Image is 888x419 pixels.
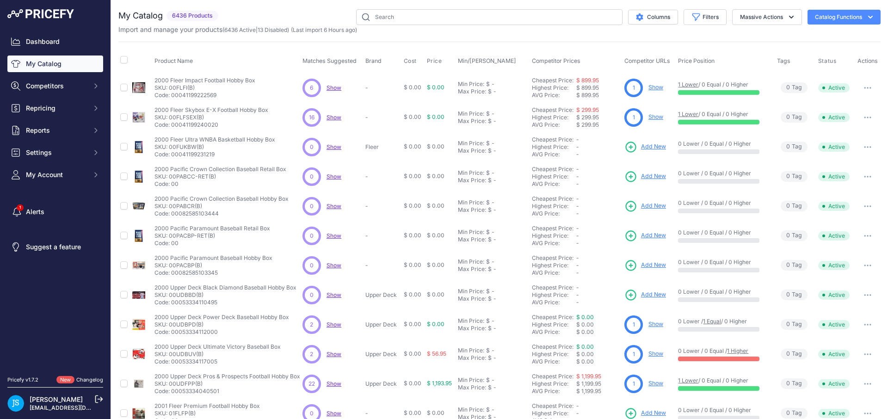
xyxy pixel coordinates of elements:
[818,57,837,65] span: Status
[532,57,580,64] span: Competitor Prices
[458,228,484,236] div: Min Price:
[628,10,678,25] button: Columns
[576,254,579,261] span: -
[327,232,341,239] span: Show
[404,57,419,65] button: Cost
[641,409,666,418] span: Add New
[490,288,494,295] div: -
[490,140,494,147] div: -
[678,81,767,88] p: / 0 Equal / 0 Higher
[365,173,400,180] p: -
[118,9,163,22] h2: My Catalog
[786,113,790,122] span: 0
[786,202,790,210] span: 0
[458,295,486,302] div: Max Price:
[576,203,579,209] span: -
[488,147,492,154] div: $
[633,84,635,92] span: 1
[327,380,341,387] a: Show
[781,290,808,300] span: Tag
[818,142,850,152] span: Active
[532,143,576,151] div: Highest Price:
[532,262,576,269] div: Highest Price:
[488,177,492,184] div: $
[576,269,579,276] span: -
[154,225,270,232] p: 2000 Pacific Paramount Baseball Retail Box
[488,295,492,302] div: $
[7,239,103,255] a: Suggest a feature
[624,289,666,302] a: Add New
[641,231,666,240] span: Add New
[781,201,808,211] span: Tag
[486,228,490,236] div: $
[576,114,599,121] span: $ 299.95
[648,84,663,91] a: Show
[365,114,400,121] p: -
[327,351,341,357] span: Show
[576,291,579,298] span: -
[703,318,721,325] a: 1 Equal
[732,9,802,25] button: Massive Actions
[648,113,663,120] a: Show
[458,80,484,88] div: Min Price:
[224,26,256,33] a: 6436 Active
[7,144,103,161] button: Settings
[7,33,103,50] a: Dashboard
[532,225,573,232] a: Cheapest Price:
[786,172,790,181] span: 0
[576,195,579,202] span: -
[365,262,400,269] p: -
[624,141,666,154] a: Add New
[327,114,341,121] a: Show
[327,262,341,269] a: Show
[302,57,357,64] span: Matches Suggested
[356,9,623,25] input: Search
[154,254,272,262] p: 2000 Pacific Paramount Baseball Hobby Box
[641,261,666,270] span: Add New
[7,166,103,183] button: My Account
[576,143,579,150] span: -
[7,9,74,18] img: Pricefy Logo
[327,291,341,298] a: Show
[154,121,268,129] p: Code: 00041199240020
[818,290,850,300] span: Active
[818,320,850,329] span: Active
[26,104,86,113] span: Repricing
[118,25,357,34] p: Import and manage your products
[641,172,666,181] span: Add New
[26,81,86,91] span: Competitors
[532,269,576,277] div: AVG Price:
[492,177,496,184] div: -
[327,203,341,209] a: Show
[458,206,486,214] div: Max Price:
[404,113,421,120] span: $ 0.00
[154,210,289,217] p: Code: 00082585103444
[327,143,341,150] a: Show
[781,142,808,152] span: Tag
[458,317,484,325] div: Min Price:
[309,113,314,122] span: 16
[26,170,86,179] span: My Account
[154,203,289,210] p: SKU: 00PABCR(B)
[327,410,341,417] span: Show
[310,202,314,210] span: 0
[458,110,484,117] div: Min Price:
[532,210,576,217] div: AVG Price:
[576,373,601,380] a: $ 1,199.95
[576,180,579,187] span: -
[365,203,400,210] p: -
[576,232,579,239] span: -
[458,258,484,265] div: Min Price:
[365,291,400,299] p: Upper Deck
[532,166,573,173] a: Cheapest Price:
[624,259,666,272] a: Add New
[818,172,850,181] span: Active
[532,151,576,158] div: AVG Price:
[154,92,255,99] p: Code: 00041199222569
[365,57,382,64] span: Brand
[427,261,444,268] span: $ 0.00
